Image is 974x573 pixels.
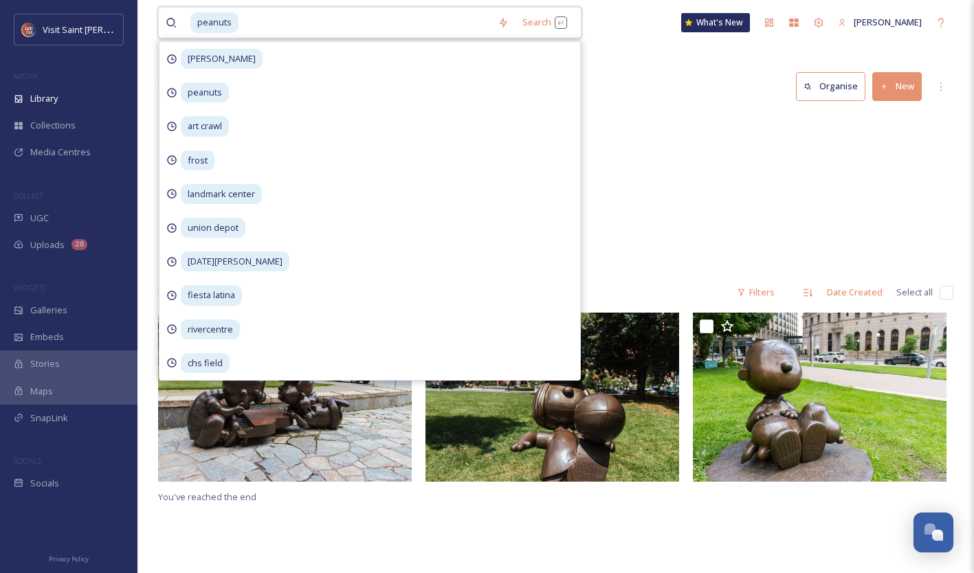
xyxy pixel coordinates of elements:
[181,353,230,373] span: chs field
[43,23,153,36] span: Visit Saint [PERSON_NAME]
[914,513,953,552] button: Open Chat
[181,218,245,238] span: union depot
[14,282,45,293] span: WIDGETS
[181,150,214,170] span: frost
[693,313,947,482] img: _MG_0605.jpg
[158,286,181,299] span: 3 file s
[22,23,36,36] img: Visit%20Saint%20Paul%20Updated%20Profile%20Image.jpg
[49,554,89,563] span: Privacy Policy
[14,71,38,81] span: MEDIA
[30,119,76,132] span: Collections
[49,550,89,566] a: Privacy Policy
[14,190,43,201] span: COLLECT
[896,286,933,299] span: Select all
[14,456,41,466] span: SOCIALS
[30,385,53,398] span: Maps
[158,313,412,482] img: _MG_0599.jpg
[425,313,679,482] img: _MG_0582.jpg
[30,304,67,317] span: Galleries
[30,146,91,159] span: Media Centres
[516,9,574,36] div: Search
[158,491,256,503] span: You've reached the end
[30,238,65,251] span: Uploads
[181,184,262,204] span: landmark center
[30,92,58,105] span: Library
[730,279,782,306] div: Filters
[181,319,240,339] span: rivercentre
[190,12,239,32] span: peanuts
[181,82,229,102] span: peanuts
[181,116,229,136] span: art crawl
[30,477,59,490] span: Socials
[831,9,929,36] a: [PERSON_NAME]
[820,279,889,306] div: Date Created
[30,212,49,225] span: UGC
[30,412,68,425] span: SnapLink
[872,72,922,100] button: New
[30,357,60,370] span: Stories
[71,239,87,250] div: 28
[181,49,263,69] span: [PERSON_NAME]
[796,72,865,100] button: Organise
[854,16,922,28] span: [PERSON_NAME]
[181,251,289,271] span: [DATE][PERSON_NAME]
[30,330,64,344] span: Embeds
[181,285,242,305] span: fiesta latina
[681,13,750,32] a: What's New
